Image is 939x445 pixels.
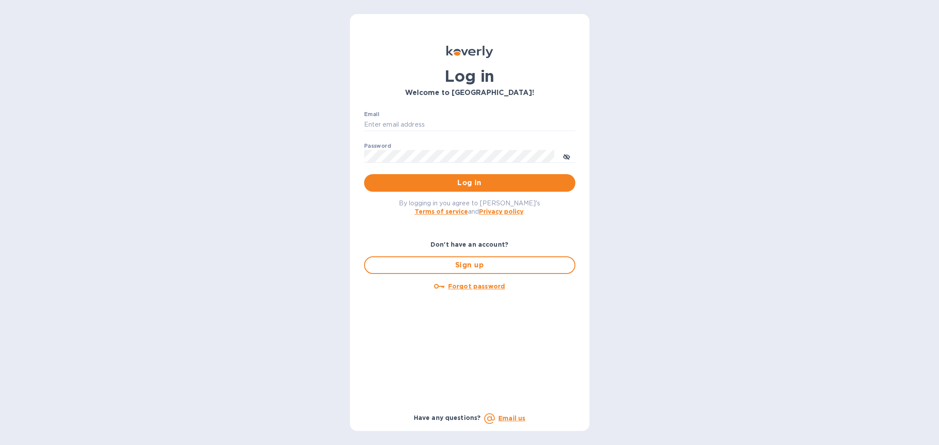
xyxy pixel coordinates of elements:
[446,46,493,58] img: Koverly
[431,241,508,248] b: Don't have an account?
[364,256,575,274] button: Sign up
[371,178,568,188] span: Log in
[364,112,379,117] label: Email
[364,67,575,85] h1: Log in
[415,208,468,215] a: Terms of service
[479,208,523,215] a: Privacy policy
[364,143,391,149] label: Password
[399,200,540,215] span: By logging in you agree to [PERSON_NAME]'s and .
[448,283,505,290] u: Forgot password
[558,147,575,165] button: toggle password visibility
[364,118,575,131] input: Enter email address
[498,415,525,422] a: Email us
[364,89,575,97] h3: Welcome to [GEOGRAPHIC_DATA]!
[414,414,481,421] b: Have any questions?
[364,174,575,192] button: Log in
[372,260,567,270] span: Sign up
